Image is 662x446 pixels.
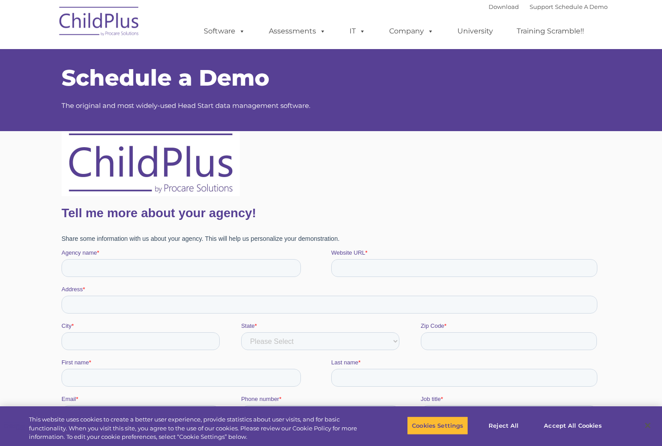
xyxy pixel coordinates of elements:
[2,417,8,423] input: Home Based
[55,0,144,45] img: ChildPlus by Procare Solutions
[180,323,257,330] span: Early Head Start Funded Total
[476,416,531,435] button: Reject All
[260,22,335,40] a: Assessments
[539,416,606,435] button: Accept All Cookies
[62,101,310,110] span: The original and most widely-used Head Start data management software.
[270,118,304,125] span: Website URL
[359,264,379,271] span: Job title
[180,191,193,198] span: State
[62,64,269,91] span: Schedule a Demo
[555,3,608,10] a: Schedule A Demo
[489,3,519,10] a: Download
[180,264,218,271] span: Phone number
[10,430,46,437] span: Center Based
[341,22,374,40] a: IT
[195,22,254,40] a: Software
[10,406,23,413] span: PreK
[10,382,18,388] span: HS
[2,405,8,411] input: PreK
[359,191,383,198] span: Zip Code
[2,429,8,435] input: Center Based
[29,415,364,442] div: This website uses cookies to create a better user experience, provide statistics about user visit...
[380,22,443,40] a: Company
[2,393,8,399] input: EHS
[530,3,553,10] a: Support
[359,323,434,330] span: Non Head Start Funded Total
[489,3,608,10] font: |
[508,22,593,40] a: Training Scramble!!
[10,418,44,425] span: Home Based
[407,416,468,435] button: Cookies Settings
[359,333,539,338] legend: Non Head Start funding totals
[180,333,359,338] legend: Total Early Head Start funding count
[2,381,8,387] input: HS
[10,394,22,401] span: EHS
[638,416,658,435] button: Close
[448,22,502,40] a: University
[270,228,297,235] span: Last name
